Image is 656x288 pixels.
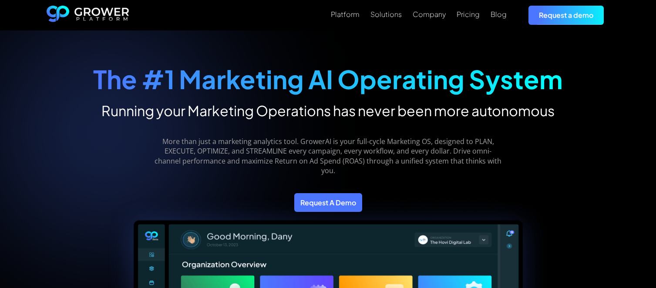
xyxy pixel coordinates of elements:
[93,102,563,119] h2: Running your Marketing Operations has never been more autonomous
[370,10,402,18] div: Solutions
[491,10,507,18] div: Blog
[331,10,360,18] div: Platform
[457,9,480,20] a: Pricing
[528,6,604,24] a: Request a demo
[413,10,446,18] div: Company
[491,9,507,20] a: Blog
[153,137,503,176] p: More than just a marketing analytics tool. GrowerAI is your full-cycle Marketing OS, designed to ...
[331,9,360,20] a: Platform
[413,9,446,20] a: Company
[457,10,480,18] div: Pricing
[294,193,362,212] a: Request A Demo
[93,63,563,95] strong: The #1 Marketing AI Operating System
[370,9,402,20] a: Solutions
[47,6,129,25] a: home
